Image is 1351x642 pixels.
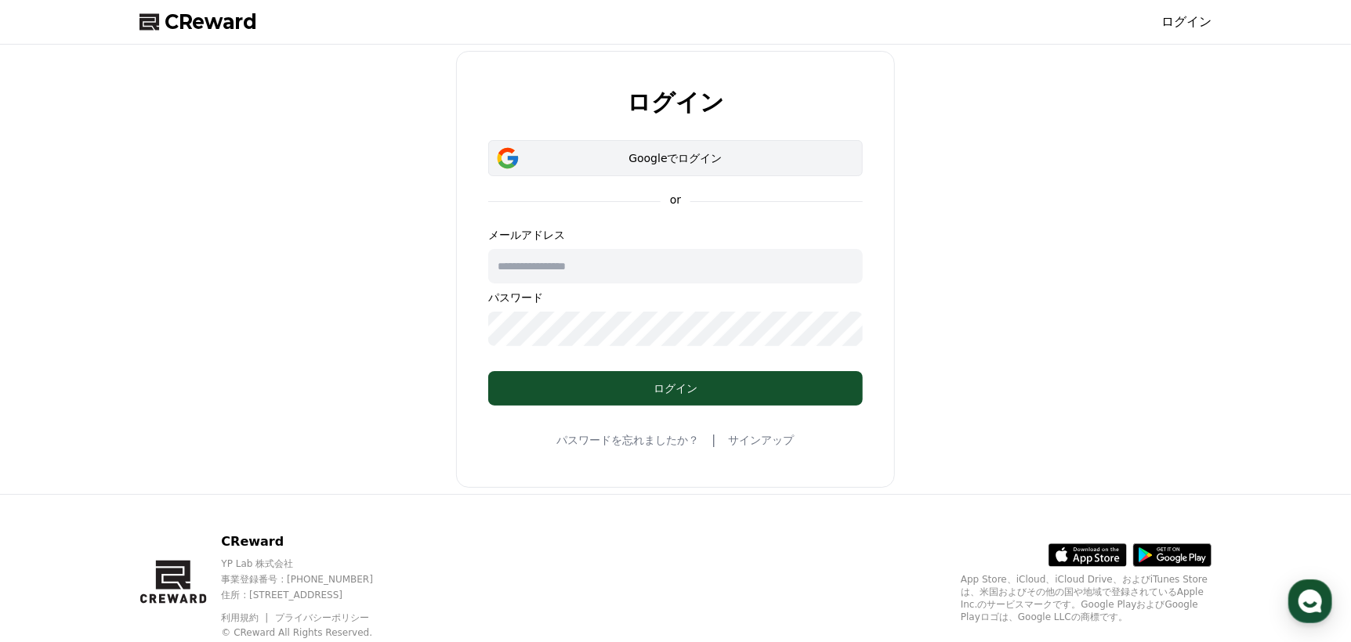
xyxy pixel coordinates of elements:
div: Googleでログイン [511,150,840,166]
div: ログイン [520,381,831,396]
p: App Store、iCloud、iCloud Drive、およびiTunes Storeは、米国およびその他の国や地域で登録されているApple Inc.のサービスマークです。Google P... [961,573,1212,623]
p: CReward [221,532,404,551]
a: パスワードを忘れましたか？ [556,432,699,448]
a: 利用規約 [221,612,270,623]
a: Settings [202,496,301,536]
a: プライバシーポリシー [275,612,369,623]
p: 住所 : [STREET_ADDRESS] [221,589,404,601]
a: Messages [103,496,202,536]
button: Googleでログイン [488,140,863,176]
p: YP Lab 株式会社 [221,557,404,570]
a: ログイン [1161,13,1212,31]
p: 事業登録番号 : [PHONE_NUMBER] [221,573,404,586]
p: メールアドレス [488,227,863,243]
a: サインアップ [729,432,795,448]
span: Messages [130,521,176,533]
p: © CReward All Rights Reserved. [221,626,404,639]
a: CReward [139,9,257,34]
h2: ログイン [627,89,724,115]
span: | [712,431,715,449]
span: Settings [232,520,270,532]
button: ログイン [488,371,863,406]
span: Home [40,520,67,532]
a: Home [5,496,103,536]
span: CReward [165,9,257,34]
p: or [661,192,690,207]
p: パスワード [488,290,863,305]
